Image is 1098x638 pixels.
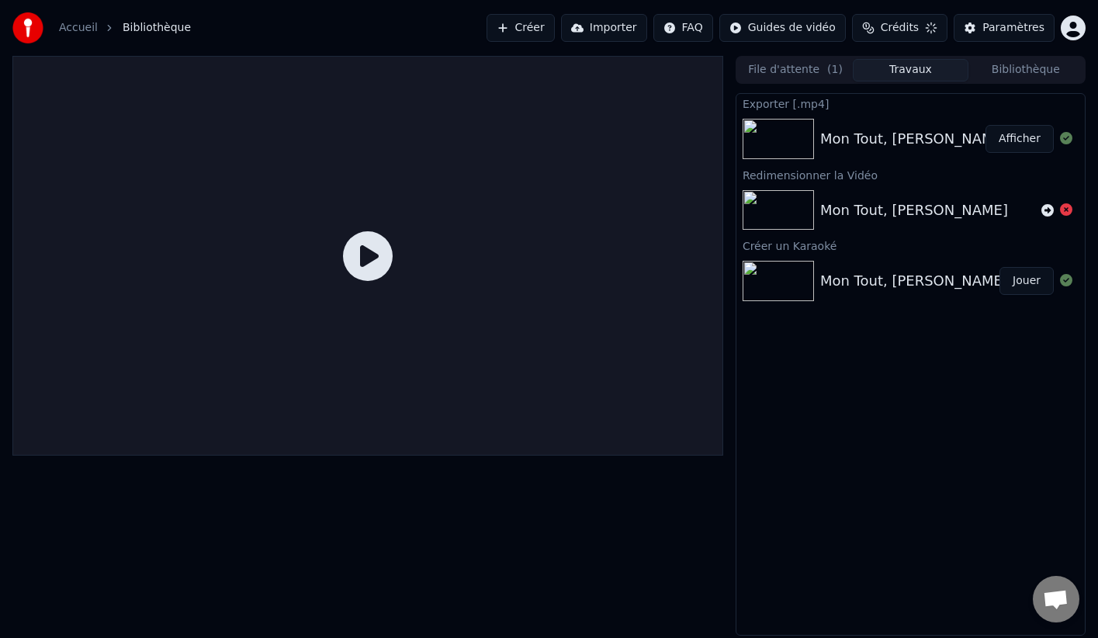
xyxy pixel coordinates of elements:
button: Jouer [999,267,1054,295]
div: Mon Tout, [PERSON_NAME] [820,270,1008,292]
button: Bibliothèque [968,59,1083,81]
button: Crédits [852,14,947,42]
button: Créer [487,14,555,42]
img: youka [12,12,43,43]
span: Crédits [881,20,919,36]
button: Guides de vidéo [719,14,846,42]
button: File d'attente [738,59,853,81]
button: Travaux [853,59,968,81]
nav: breadcrumb [59,20,191,36]
div: Mon Tout, [PERSON_NAME] [820,128,1008,150]
button: FAQ [653,14,713,42]
div: Ouvrir le chat [1033,576,1079,622]
div: Mon Tout, [PERSON_NAME] [820,199,1008,221]
div: Redimensionner la Vidéo [736,165,1085,184]
div: Paramètres [982,20,1044,36]
span: Bibliothèque [123,20,191,36]
div: Créer un Karaoké [736,236,1085,255]
div: Exporter [.mp4] [736,94,1085,113]
button: Afficher [985,125,1054,153]
a: Accueil [59,20,98,36]
button: Paramètres [954,14,1055,42]
button: Importer [561,14,647,42]
span: ( 1 ) [827,62,843,78]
